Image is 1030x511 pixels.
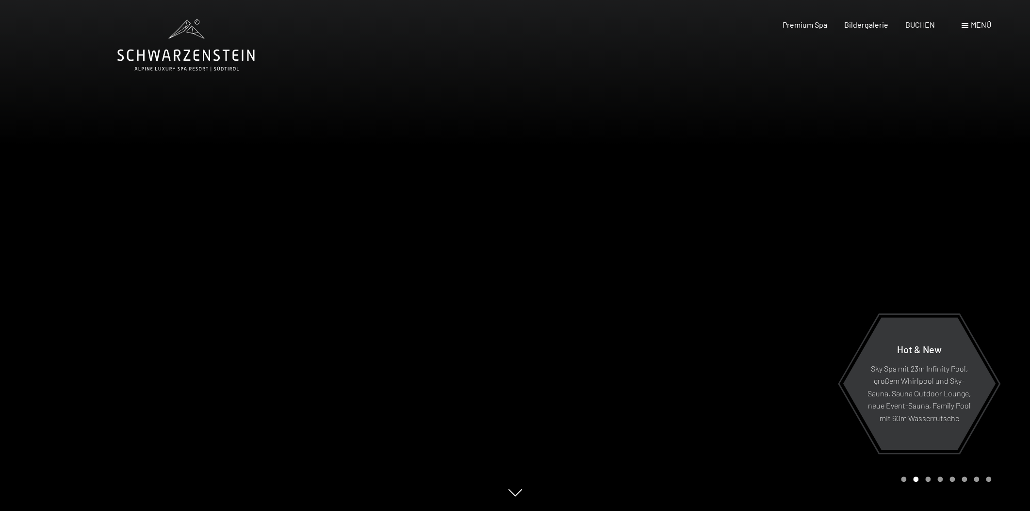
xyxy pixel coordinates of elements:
[905,20,935,29] a: BUCHEN
[962,477,967,482] div: Carousel Page 6
[782,20,827,29] a: Premium Spa
[971,20,991,29] span: Menü
[898,477,991,482] div: Carousel Pagination
[986,477,991,482] div: Carousel Page 8
[949,477,955,482] div: Carousel Page 5
[925,477,931,482] div: Carousel Page 3
[842,317,996,450] a: Hot & New Sky Spa mit 23m Infinity Pool, großem Whirlpool und Sky-Sauna, Sauna Outdoor Lounge, ne...
[867,362,972,424] p: Sky Spa mit 23m Infinity Pool, großem Whirlpool und Sky-Sauna, Sauna Outdoor Lounge, neue Event-S...
[844,20,888,29] a: Bildergalerie
[897,343,942,355] span: Hot & New
[901,477,906,482] div: Carousel Page 1
[974,477,979,482] div: Carousel Page 7
[937,477,943,482] div: Carousel Page 4
[913,477,918,482] div: Carousel Page 2 (Current Slide)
